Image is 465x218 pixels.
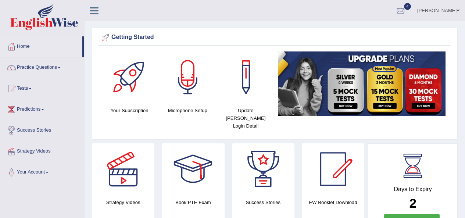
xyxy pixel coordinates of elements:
[302,199,364,206] h4: EW Booklet Download
[100,32,449,43] div: Getting Started
[404,3,411,10] span: 4
[92,199,154,206] h4: Strategy Videos
[0,57,84,76] a: Practice Questions
[232,199,294,206] h4: Success Stories
[104,107,155,114] h4: Your Subscription
[0,99,84,118] a: Predictions
[220,107,271,130] h4: Update [PERSON_NAME] Login Detail
[0,78,84,97] a: Tests
[162,107,213,114] h4: Microphone Setup
[0,162,84,181] a: Your Account
[0,120,84,139] a: Success Stories
[0,141,84,160] a: Strategy Videos
[278,51,446,116] img: small5.jpg
[409,196,416,210] b: 2
[376,186,449,193] h4: Days to Expiry
[162,199,224,206] h4: Book PTE Exam
[0,36,82,55] a: Home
